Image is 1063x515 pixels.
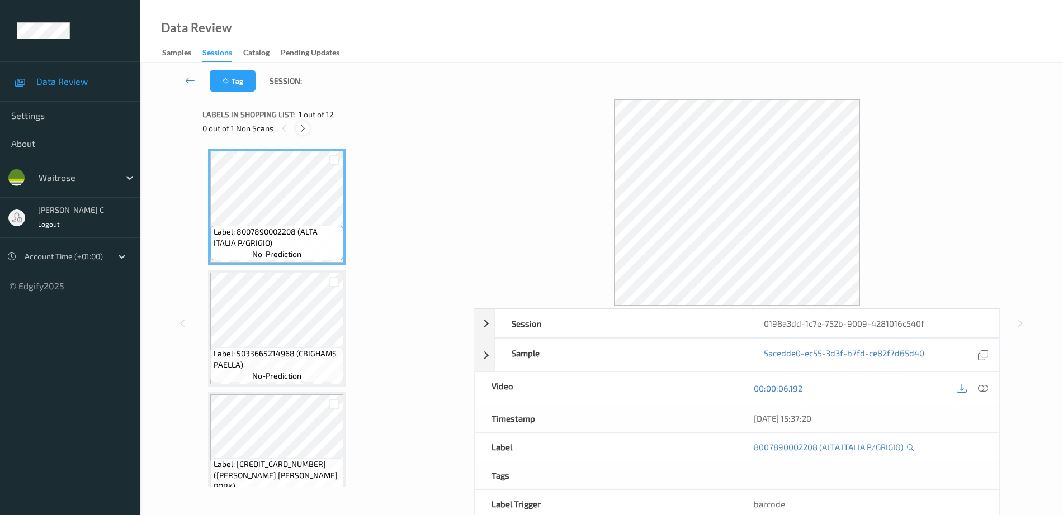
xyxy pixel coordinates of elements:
div: Sample [495,339,747,371]
span: Labels in shopping list: [202,109,295,120]
div: [DATE] 15:37:20 [754,413,982,424]
button: Tag [210,70,256,92]
a: Sessions [202,45,243,62]
div: Timestamp [475,404,737,432]
div: Sessions [202,47,232,62]
span: Label: 8007890002208 (ALTA ITALIA P/GRIGIO) [214,226,341,249]
span: Label: 5033665214968 (CBIGHAMS PAELLA) [214,348,341,370]
div: Session [495,309,747,337]
div: Samples [162,47,191,61]
span: no-prediction [252,249,301,260]
div: Tags [475,461,737,489]
div: 0 out of 1 Non Scans [202,121,466,135]
span: Label: [CREDIT_CARD_NUMBER] ([PERSON_NAME] [PERSON_NAME] PORK) [214,459,341,492]
div: Session0198a3dd-1c7e-752b-9009-4281016c540f [474,309,1000,338]
a: Catalog [243,45,281,61]
span: 1 out of 12 [299,109,334,120]
div: Pending Updates [281,47,339,61]
span: Session: [270,75,302,87]
div: Video [475,372,737,404]
div: 0198a3dd-1c7e-752b-9009-4281016c540f [747,309,999,337]
div: Label [475,433,737,461]
div: Data Review [161,22,232,34]
span: no-prediction [252,370,301,382]
a: 5acedde0-ec55-3d3f-b7fd-ce82f7d65d40 [764,347,924,363]
a: Pending Updates [281,45,351,61]
div: Catalog [243,47,270,61]
a: 8007890002208 (ALTA ITALIA P/GRIGIO) [754,441,903,452]
a: 00:00:06.192 [754,383,802,394]
div: Sample5acedde0-ec55-3d3f-b7fd-ce82f7d65d40 [474,338,1000,371]
a: Samples [162,45,202,61]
